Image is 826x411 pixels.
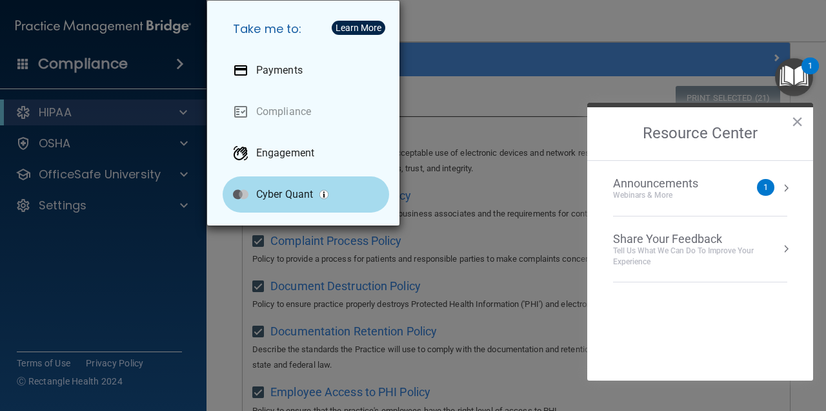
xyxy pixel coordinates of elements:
[587,103,813,381] div: Resource Center
[587,107,813,160] h2: Resource Center
[256,147,314,160] p: Engagement
[613,232,787,246] div: Share Your Feedback
[336,23,381,32] div: Learn More
[613,190,724,201] div: Webinars & More
[808,66,812,83] div: 1
[332,21,385,35] button: Learn More
[223,176,389,213] a: Cyber Quant
[775,58,813,96] button: Open Resource Center, 1 new notification
[613,246,787,268] div: Tell Us What We Can Do to Improve Your Experience
[256,188,313,201] p: Cyber Quant
[223,94,389,130] a: Compliance
[223,11,389,47] h5: Take me to:
[223,135,389,171] a: Engagement
[256,64,303,77] p: Payments
[613,176,724,191] div: Announcements
[223,52,389,89] a: Payments
[791,111,803,132] button: Close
